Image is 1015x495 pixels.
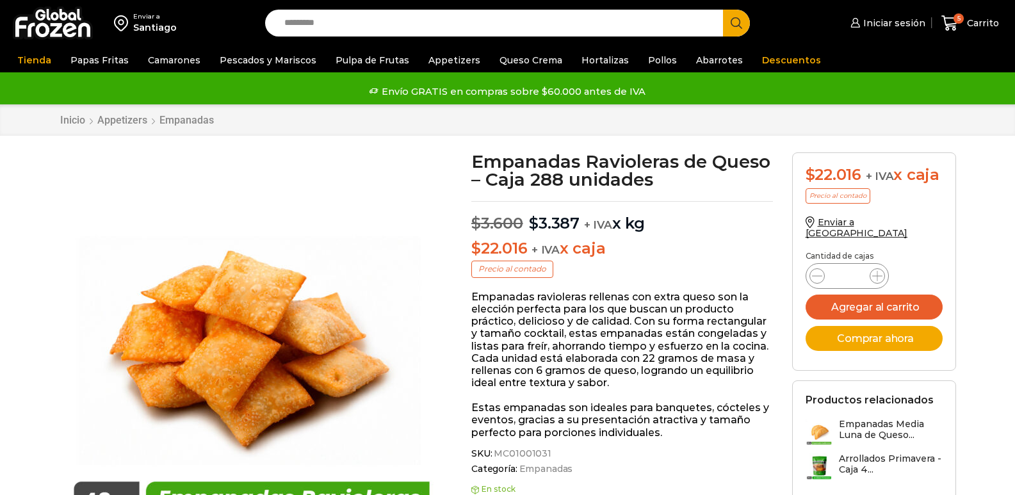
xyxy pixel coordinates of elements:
a: Queso Crema [493,48,569,72]
div: Santiago [133,21,177,34]
a: Pollos [642,48,683,72]
span: Carrito [964,17,999,29]
a: Abarrotes [690,48,749,72]
span: Categoría: [471,464,773,475]
p: Cantidad de cajas [806,252,943,261]
span: 5 [954,13,964,24]
div: x caja [806,166,943,184]
a: Inicio [60,114,86,126]
h1: Empanadas Ravioleras de Queso – Caja 288 unidades [471,152,773,188]
p: Precio al contado [471,261,553,277]
p: Empanadas ravioleras rellenas con extra queso son la elección perfecta para los que buscan un pro... [471,291,773,389]
a: Empanadas Media Luna de Queso... [806,419,943,446]
span: + IVA [866,170,894,183]
button: Comprar ahora [806,326,943,351]
bdi: 3.387 [529,214,580,232]
nav: Breadcrumb [60,114,215,126]
a: Descuentos [756,48,827,72]
button: Search button [723,10,750,37]
span: + IVA [584,218,612,231]
bdi: 22.016 [806,165,861,184]
span: $ [806,165,815,184]
a: Pulpa de Frutas [329,48,416,72]
a: Pescados y Mariscos [213,48,323,72]
span: $ [471,239,481,257]
p: x kg [471,201,773,233]
a: Camarones [142,48,207,72]
a: Iniciar sesión [847,10,925,36]
p: Estas empanadas son ideales para banquetes, cócteles y eventos, gracias a su presentación atracti... [471,402,773,439]
a: Enviar a [GEOGRAPHIC_DATA] [806,216,908,239]
button: Agregar al carrito [806,295,943,320]
a: Appetizers [422,48,487,72]
span: $ [529,214,539,232]
a: Hortalizas [575,48,635,72]
span: SKU: [471,448,773,459]
a: Tienda [11,48,58,72]
span: Iniciar sesión [860,17,925,29]
a: Papas Fritas [64,48,135,72]
p: x caja [471,239,773,258]
h3: Arrollados Primavera - Caja 4... [839,453,943,475]
p: Precio al contado [806,188,870,204]
h2: Productos relacionados [806,394,934,406]
span: MC01001031 [492,448,551,459]
a: Arrollados Primavera - Caja 4... [806,453,943,481]
img: address-field-icon.svg [114,12,133,34]
span: + IVA [532,243,560,256]
h3: Empanadas Media Luna de Queso... [839,419,943,441]
a: 5 Carrito [938,8,1002,38]
a: Empanadas [159,114,215,126]
bdi: 3.600 [471,214,523,232]
a: Empanadas [517,464,573,475]
bdi: 22.016 [471,239,527,257]
input: Product quantity [835,267,859,285]
span: $ [471,214,481,232]
a: Appetizers [97,114,148,126]
p: En stock [471,485,773,494]
div: Enviar a [133,12,177,21]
